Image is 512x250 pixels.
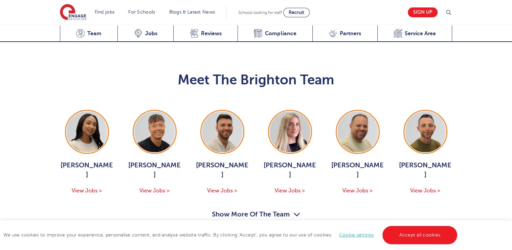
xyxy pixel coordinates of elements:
[195,110,249,195] a: [PERSON_NAME] View Jobs >
[410,188,440,194] span: View Jobs >
[195,161,249,180] span: [PERSON_NAME]
[95,9,115,15] a: Find jobs
[270,111,310,152] img: Megan Parsons
[134,111,175,152] img: Aaron Blackwell
[337,111,378,152] img: Paul Tricker
[212,209,300,222] button: Show More Of The Team
[60,161,114,180] span: [PERSON_NAME]
[238,10,282,15] span: Schools looking for staff
[67,111,107,152] img: Mia Menson
[238,25,312,42] a: Compliance
[207,188,237,194] span: View Jobs >
[342,188,373,194] span: View Jobs >
[263,110,317,195] a: [PERSON_NAME] View Jobs >
[128,9,155,15] a: For Schools
[139,188,170,194] span: View Jobs >
[382,226,458,244] a: Accept all cookies
[405,30,436,37] span: Service Area
[331,110,385,195] a: [PERSON_NAME] View Jobs >
[263,161,317,180] span: [PERSON_NAME]
[275,188,305,194] span: View Jobs >
[87,30,102,37] span: Team
[340,30,361,37] span: Partners
[339,232,374,237] a: Cookie settings
[408,7,438,17] a: Sign up
[398,161,452,180] span: [PERSON_NAME]
[128,110,182,195] a: [PERSON_NAME] View Jobs >
[60,25,118,42] a: Team
[377,25,452,42] a: Service Area
[117,25,173,42] a: Jobs
[312,25,377,42] a: Partners
[173,25,238,42] a: Reviews
[3,232,459,237] span: We use cookies to improve your experience, personalise content, and analyse website traffic. By c...
[128,161,182,180] span: [PERSON_NAME]
[60,4,86,21] img: Engage Education
[405,111,446,152] img: Ryan Simmons
[283,8,310,17] a: Recruit
[145,30,157,37] span: Jobs
[169,9,215,15] a: Blogs & Latest News
[201,30,222,37] span: Reviews
[398,110,452,195] a: [PERSON_NAME] View Jobs >
[60,72,452,88] h2: Meet The Brighton Team
[202,111,243,152] img: Josh Hausdoerfer
[331,161,385,180] span: [PERSON_NAME]
[289,10,304,15] span: Recruit
[265,30,296,37] span: Compliance
[72,188,102,194] span: View Jobs >
[60,110,114,195] a: [PERSON_NAME] View Jobs >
